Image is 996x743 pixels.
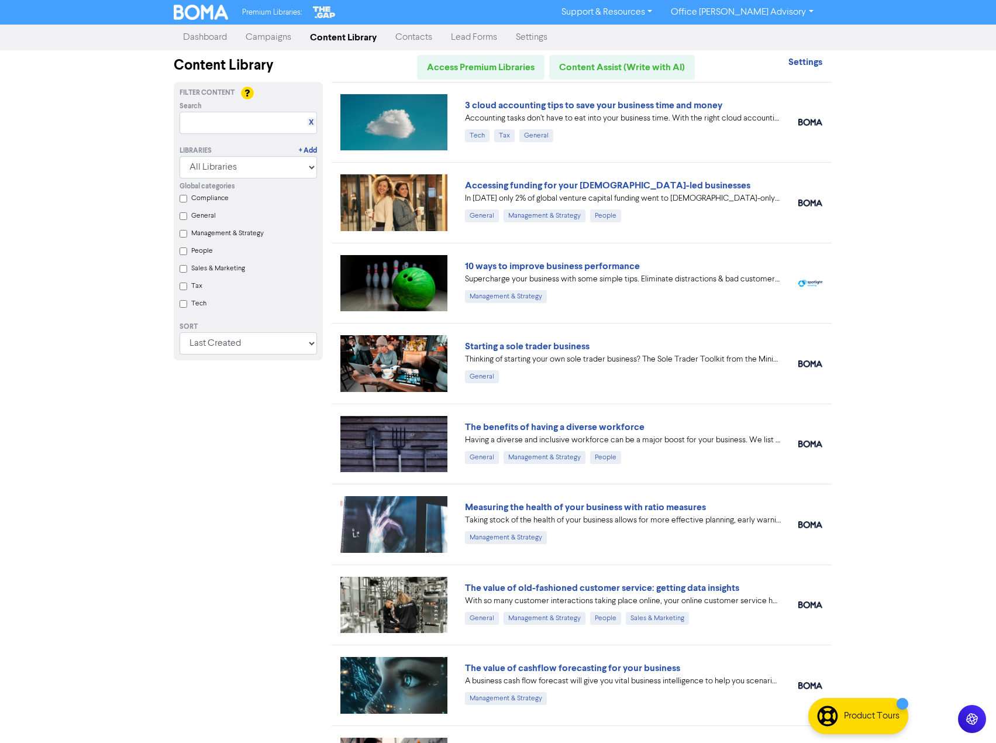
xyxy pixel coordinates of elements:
strong: Settings [788,56,822,68]
div: Sales & Marketing [626,612,689,625]
a: Starting a sole trader business [465,340,590,352]
img: boma [798,360,822,367]
div: Management & Strategy [504,612,585,625]
div: Supercharge your business with some simple tips. Eliminate distractions & bad customers, get a pl... [465,273,781,285]
div: Taking stock of the health of your business allows for more effective planning, early warning abo... [465,514,781,527]
img: boma_accounting [798,119,822,126]
div: People [590,451,621,464]
a: Accessing funding for your [DEMOGRAPHIC_DATA]-led businesses [465,180,750,191]
a: The value of cashflow forecasting for your business [465,662,680,674]
iframe: Chat Widget [938,687,996,743]
img: The Gap [311,5,337,20]
a: Dashboard [174,26,236,49]
div: A business cash flow forecast will give you vital business intelligence to help you scenario-plan... [465,675,781,687]
div: Sort [180,322,317,332]
div: Tech [465,129,490,142]
a: Access Premium Libraries [417,55,544,80]
a: Settings [788,58,822,67]
div: Management & Strategy [465,531,547,544]
a: The benefits of having a diverse workforce [465,421,645,433]
div: Accounting tasks don’t have to eat into your business time. With the right cloud accounting softw... [465,112,781,125]
div: Filter Content [180,88,317,98]
a: The value of old-fashioned customer service: getting data insights [465,582,739,594]
a: + Add [299,146,317,156]
label: Tech [191,298,206,309]
img: boma_accounting [798,682,822,689]
label: Compliance [191,193,229,204]
div: Libraries [180,146,212,156]
div: In 2024 only 2% of global venture capital funding went to female-only founding teams. We highligh... [465,192,781,205]
div: Content Library [174,55,323,76]
div: Thinking of starting your own sole trader business? The Sole Trader Toolkit from the Ministry of ... [465,353,781,366]
label: People [191,246,213,256]
a: 3 cloud accounting tips to save your business time and money [465,99,722,111]
a: X [309,118,313,127]
img: BOMA Logo [174,5,229,20]
a: Support & Resources [552,3,661,22]
div: Management & Strategy [465,290,547,303]
div: Management & Strategy [465,692,547,705]
a: Contacts [386,26,442,49]
a: Measuring the health of your business with ratio measures [465,501,706,513]
a: Settings [506,26,557,49]
img: boma [798,199,822,207]
div: Tax [494,129,515,142]
label: Tax [191,281,202,291]
a: Content Assist (Write with AI) [549,55,695,80]
a: 10 ways to improve business performance [465,260,640,272]
a: Office [PERSON_NAME] Advisory [661,3,822,22]
div: With so many customer interactions taking place online, your online customer service has to be fi... [465,595,781,607]
div: Management & Strategy [504,451,585,464]
div: People [590,209,621,222]
div: General [465,451,499,464]
div: General [465,209,499,222]
a: Campaigns [236,26,301,49]
img: spotlight [798,280,822,287]
img: boma [798,441,822,448]
img: boma [798,601,822,608]
div: General [465,612,499,625]
div: General [465,370,499,383]
label: General [191,211,216,221]
a: Content Library [301,26,386,49]
a: Lead Forms [442,26,506,49]
span: Premium Libraries: [242,9,302,16]
img: boma_accounting [798,521,822,528]
div: Global categories [180,181,317,192]
div: People [590,612,621,625]
label: Sales & Marketing [191,263,245,274]
label: Management & Strategy [191,228,264,239]
div: General [519,129,553,142]
div: Having a diverse and inclusive workforce can be a major boost for your business. We list four of ... [465,434,781,446]
span: Search [180,101,202,112]
div: Management & Strategy [504,209,585,222]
